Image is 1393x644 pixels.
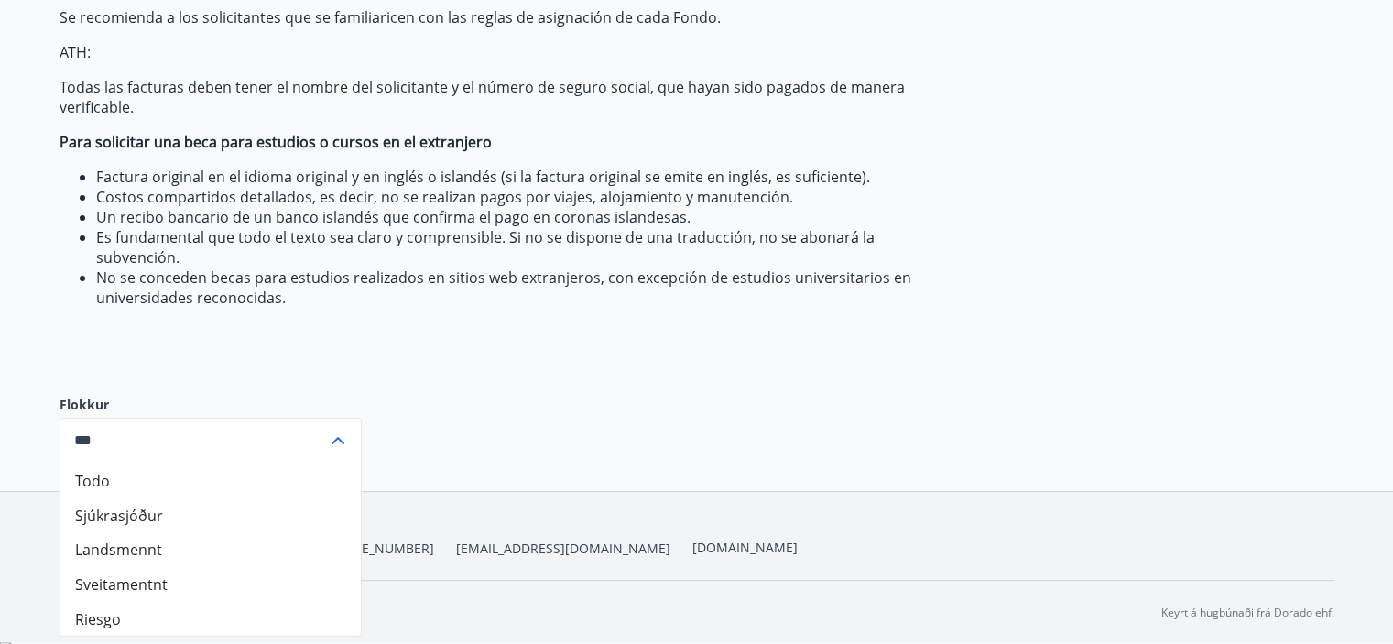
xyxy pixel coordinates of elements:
[96,267,911,308] font: No se conceden becas para estudios realizados en sitios web extranjeros, con excepción de estudio...
[60,132,492,152] font: Para solicitar una beca para estudios o cursos en el extranjero
[60,7,721,27] font: Se recomienda a los solicitantes que se familiaricen con las reglas de asignación de cada Fondo.
[60,77,905,117] font: Todas las facturas deben tener el nombre del solicitante y el número de seguro social, que hayan ...
[60,42,91,62] font: ATH:
[96,187,793,207] font: Costos compartidos detallados, es decir, no se realizan pagos por viajes, alojamiento y manutención.
[75,608,121,628] font: Riesgo
[60,396,109,413] font: Flokkur
[96,167,870,187] font: Factura original en el idioma original y en inglés o islandés (si la factura original se emite en...
[75,471,110,491] font: Todo
[96,227,875,267] font: Es fundamental que todo el texto sea claro y comprensible. Si no se dispone de una traducción, no...
[321,540,434,557] font: [PHONE_NUMBER]
[1161,605,1334,620] font: Keyrt á hugbúnaði frá Dorado ehf.
[75,540,162,560] font: Landsmennt
[96,207,691,227] font: Un recibo bancario de un banco islandés que confirma el pago en coronas islandesas.
[692,539,798,556] a: [DOMAIN_NAME]
[75,574,168,595] font: Sveitamentnt
[456,540,670,557] font: [EMAIL_ADDRESS][DOMAIN_NAME]
[75,505,163,525] font: Sjúkrasjóður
